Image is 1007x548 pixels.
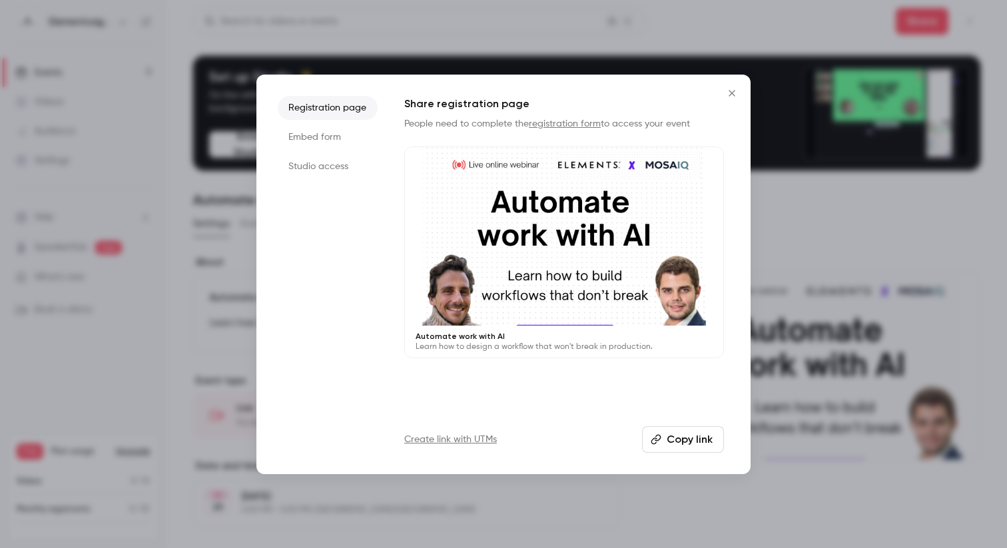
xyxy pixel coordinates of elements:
[719,80,745,107] button: Close
[278,125,378,149] li: Embed form
[278,154,378,178] li: Studio access
[404,117,724,131] p: People need to complete the to access your event
[404,433,497,446] a: Create link with UTMs
[416,331,713,342] p: Automate work with AI
[642,426,724,453] button: Copy link
[278,96,378,120] li: Registration page
[529,119,601,129] a: registration form
[404,96,724,112] h1: Share registration page
[404,146,724,359] a: Automate work with AILearn how to design a workflow that won't break in production.
[416,342,713,352] p: Learn how to design a workflow that won't break in production.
